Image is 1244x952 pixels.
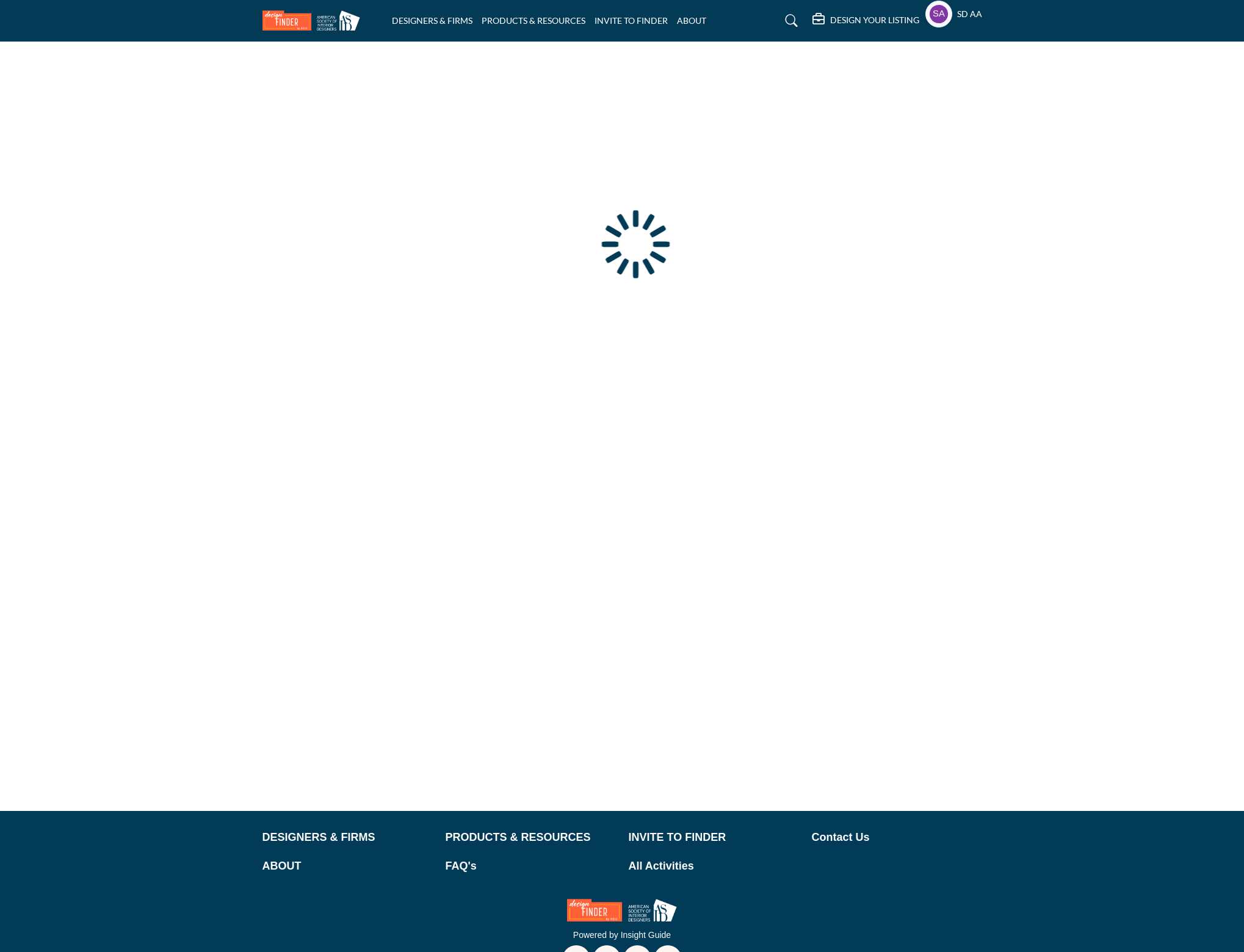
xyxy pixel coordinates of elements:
a: PRODUCTS & RESOURCES [482,15,585,26]
a: INVITE TO FINDER [629,829,799,846]
h5: sd aa [957,8,982,20]
a: DESIGNERS & FIRMS [262,829,433,846]
a: Powered by Insight Guide [573,930,671,940]
img: No Site Logo [567,899,677,921]
img: Site Logo [262,10,366,31]
a: Search [773,11,806,31]
a: ABOUT [677,15,706,26]
a: INVITE TO FINDER [595,15,668,26]
h5: DESIGN YOUR LISTING [830,15,919,26]
div: DESIGN YOUR LISTING [812,13,919,28]
a: All Activities [629,858,799,874]
a: ABOUT [262,858,433,874]
a: Contact Us [812,829,982,846]
a: FAQ's [446,858,616,874]
button: Show hide supplier dropdown [925,1,952,27]
a: DESIGNERS & FIRMS [392,15,472,26]
a: PRODUCTS & RESOURCES [446,829,616,846]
